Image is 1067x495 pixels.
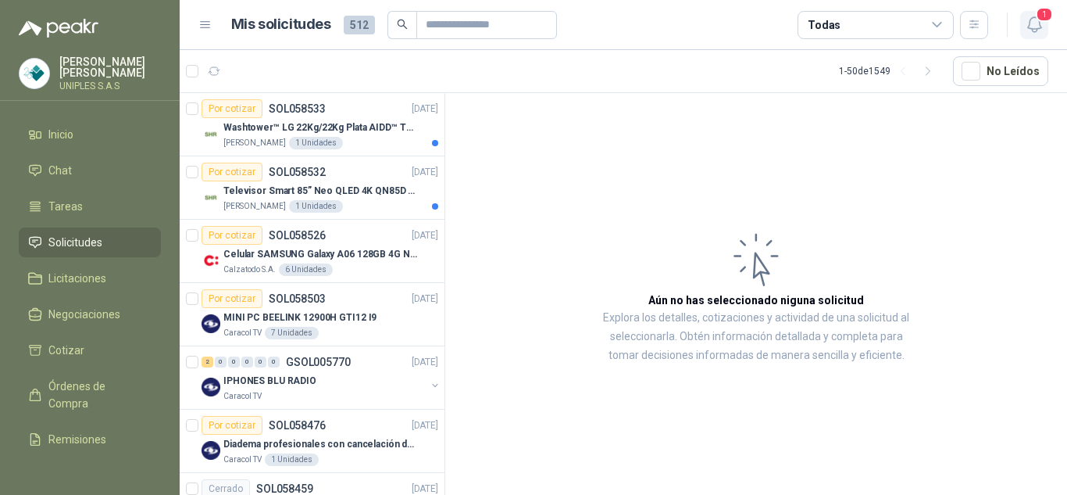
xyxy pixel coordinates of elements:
span: Tareas [48,198,83,215]
img: Company Logo [202,378,220,396]
img: Company Logo [202,124,220,143]
p: [DATE] [412,102,438,117]
p: SOL058503 [269,293,326,304]
div: 0 [228,357,240,368]
p: [PERSON_NAME] [PERSON_NAME] [59,56,161,78]
a: Por cotizarSOL058533[DATE] Company LogoWashtower™ LG 22Kg/22Kg Plata AIDD™ ThinQ™ Steam™ WK22VS6P... [180,93,444,156]
div: 1 Unidades [265,454,319,466]
div: Por cotizar [202,416,262,435]
div: Por cotizar [202,226,262,245]
img: Company Logo [202,188,220,206]
a: Cotizar [19,335,161,365]
img: Logo peakr [19,19,98,38]
span: Cotizar [48,342,84,359]
div: Todas [808,16,840,34]
p: Caracol TV [223,327,262,339]
p: Diadema profesionales con cancelación de ruido en micrófono [223,437,418,452]
a: Por cotizarSOL058526[DATE] Company LogoCelular SAMSUNG Galaxy A06 128GB 4G NegroCalzatodo S.A.6 U... [180,220,444,283]
button: No Leídos [953,56,1048,86]
span: Solicitudes [48,234,102,251]
p: Caracol TV [223,454,262,466]
span: Chat [48,162,72,179]
div: Por cotizar [202,99,262,118]
p: UNIPLES S.A.S [59,81,161,91]
div: 1 Unidades [289,200,343,213]
span: 512 [344,16,375,34]
img: Company Logo [202,441,220,460]
a: Por cotizarSOL058476[DATE] Company LogoDiadema profesionales con cancelación de ruido en micrófon... [180,410,444,473]
h3: Aún no has seleccionado niguna solicitud [648,292,864,309]
img: Company Logo [20,59,49,88]
p: MINI PC BEELINK 12900H GTI12 I9 [223,310,376,325]
div: 0 [268,357,280,368]
p: SOL058526 [269,230,326,241]
p: Caracol TV [223,390,262,403]
a: 2 0 0 0 0 0 GSOL005770[DATE] Company LogoIPHONES BLU RADIOCaracol TV [202,353,441,403]
p: [PERSON_NAME] [223,200,286,213]
p: Explora los detalles, cotizaciones y actividad de una solicitud al seleccionarla. Obtén informaci... [601,309,911,365]
a: Negociaciones [19,300,161,329]
a: Remisiones [19,425,161,454]
span: Negociaciones [48,306,120,323]
img: Company Logo [202,251,220,270]
span: 1 [1036,7,1053,22]
a: Chat [19,156,161,185]
a: Por cotizarSOL058532[DATE] Company LogoTelevisor Smart 85” Neo QLED 4K QN85D (QN85QN85DBKXZL)[PER... [180,156,444,220]
p: Celular SAMSUNG Galaxy A06 128GB 4G Negro [223,247,418,262]
p: [DATE] [412,418,438,433]
div: 2 [202,357,213,368]
p: Washtower™ LG 22Kg/22Kg Plata AIDD™ ThinQ™ Steam™ WK22VS6P [223,120,418,135]
div: 0 [255,357,266,368]
button: 1 [1020,11,1048,39]
div: 6 Unidades [279,264,333,276]
p: GSOL005770 [286,357,351,368]
a: Solicitudes [19,228,161,257]
span: Remisiones [48,431,106,448]
p: Televisor Smart 85” Neo QLED 4K QN85D (QN85QN85DBKXZL) [223,184,418,199]
span: Órdenes de Compra [48,378,146,412]
span: Inicio [48,126,73,143]
p: [DATE] [412,228,438,243]
a: Licitaciones [19,264,161,293]
div: 0 [241,357,253,368]
p: SOL058459 [256,483,313,494]
div: Por cotizar [202,289,262,308]
a: Tareas [19,192,161,221]
p: [DATE] [412,165,438,180]
p: [PERSON_NAME] [223,137,286,149]
h1: Mis solicitudes [231,13,331,36]
p: [DATE] [412,355,438,370]
p: SOL058532 [269,167,326,178]
div: 1 Unidades [289,137,343,149]
p: IPHONES BLU RADIO [223,374,316,389]
a: Órdenes de Compra [19,371,161,418]
div: 1 - 50 de 1549 [839,59,940,84]
p: Calzatodo S.A. [223,264,276,276]
a: Inicio [19,120,161,149]
p: SOL058533 [269,103,326,114]
span: Licitaciones [48,270,106,287]
p: SOL058476 [269,420,326,431]
p: [DATE] [412,292,438,307]
div: 7 Unidades [265,327,319,339]
a: Por cotizarSOL058503[DATE] Company LogoMINI PC BEELINK 12900H GTI12 I9Caracol TV7 Unidades [180,283,444,346]
span: search [397,19,408,30]
div: Por cotizar [202,163,262,181]
div: 0 [215,357,227,368]
img: Company Logo [202,314,220,333]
